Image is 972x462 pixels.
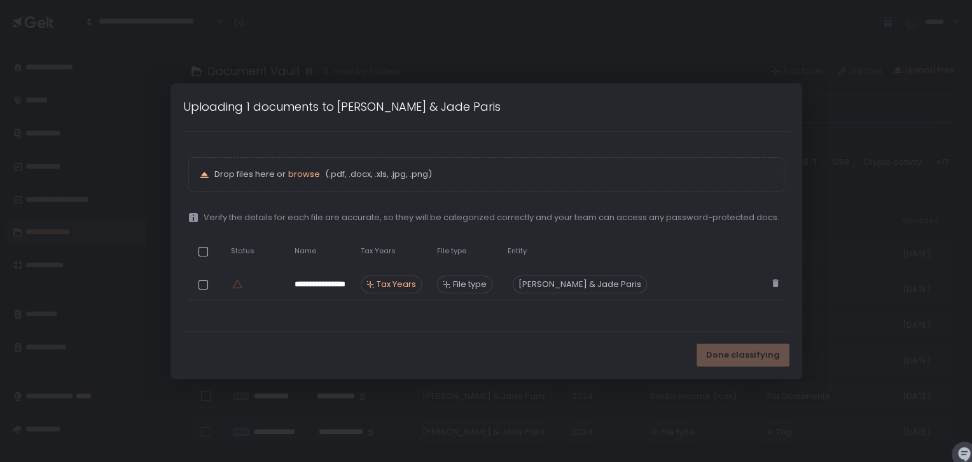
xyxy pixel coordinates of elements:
span: (.pdf, .docx, .xls, .jpg, .png) [323,169,432,180]
button: browse [288,169,320,180]
span: Tax Years [361,246,396,256]
p: Drop files here or [214,169,774,180]
span: Name [295,246,316,256]
div: [PERSON_NAME] & Jade Paris [513,276,647,293]
span: Verify the details for each file are accurate, so they will be categorized correctly and your tea... [204,212,779,223]
span: File type [453,279,487,290]
span: File type [437,246,466,256]
span: Entity [508,246,527,256]
h1: Uploading 1 documents to [PERSON_NAME] & Jade Paris [183,98,501,115]
span: Tax Years [377,279,416,290]
span: Status [231,246,254,256]
span: browse [288,168,320,180]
